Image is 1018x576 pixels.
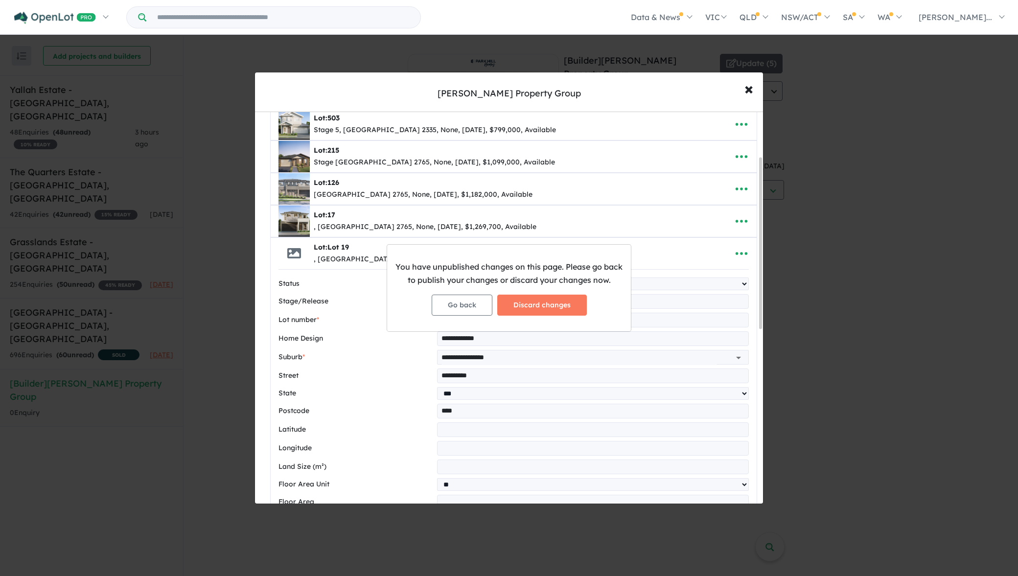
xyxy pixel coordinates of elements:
img: Openlot PRO Logo White [14,12,96,24]
input: Try estate name, suburb, builder or developer [148,7,418,28]
p: You have unpublished changes on this page. Please go back to publish your changes or discard your... [395,260,623,287]
span: [PERSON_NAME]... [919,12,992,22]
button: Go back [432,295,492,316]
button: Discard changes [497,295,587,316]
